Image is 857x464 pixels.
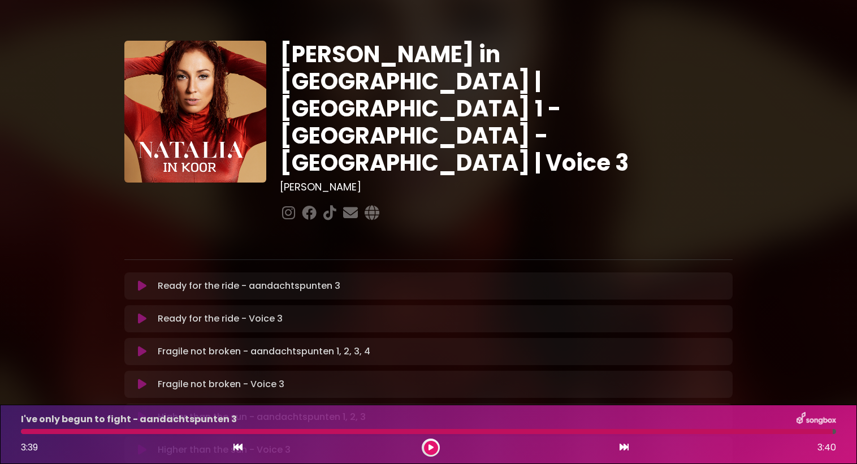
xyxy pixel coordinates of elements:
img: songbox-logo-white.png [797,412,836,427]
p: Ready for the ride - Voice 3 [158,312,283,326]
span: 3:40 [817,441,836,454]
h1: [PERSON_NAME] in [GEOGRAPHIC_DATA] | [GEOGRAPHIC_DATA] 1 - [GEOGRAPHIC_DATA] - [GEOGRAPHIC_DATA] ... [280,41,733,176]
h3: [PERSON_NAME] [280,181,733,193]
span: 3:39 [21,441,38,454]
p: I've only begun to fight - aandachtspunten 3 [21,413,237,426]
p: Fragile not broken - aandachtspunten 1, 2, 3, 4 [158,345,370,358]
p: Ready for the ride - aandachtspunten 3 [158,279,340,293]
p: Fragile not broken - Voice 3 [158,378,284,391]
img: YTVS25JmS9CLUqXqkEhs [124,41,266,183]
